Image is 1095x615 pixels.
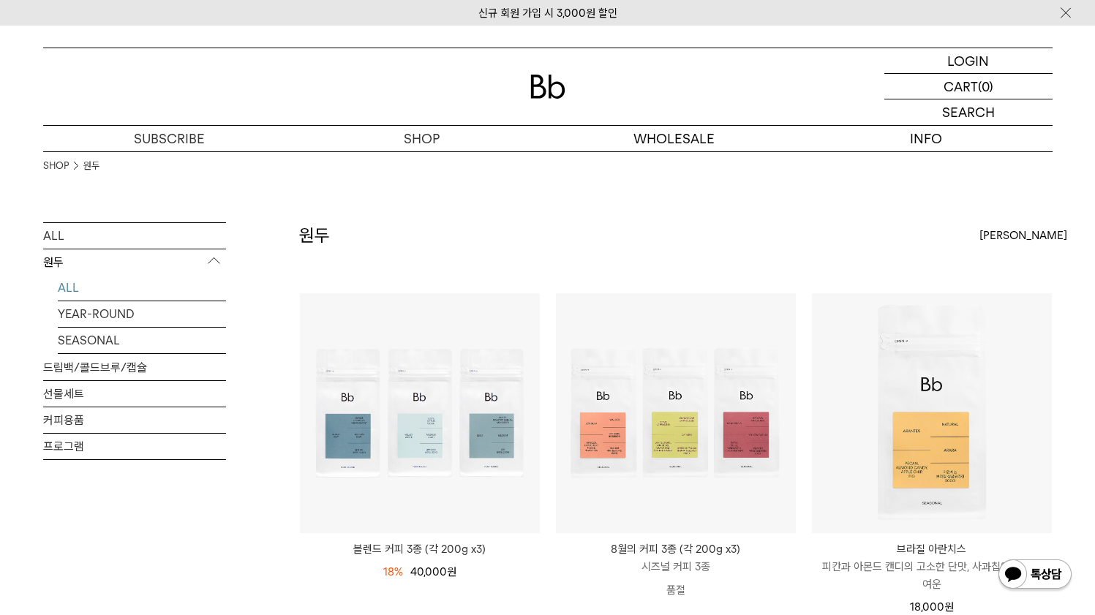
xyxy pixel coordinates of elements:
[478,7,617,20] a: 신규 회원 가입 시 3,000원 할인
[548,126,800,151] p: WHOLESALE
[942,99,995,125] p: SEARCH
[556,576,796,605] p: 품절
[556,293,796,533] img: 8월의 커피 3종 (각 200g x3)
[812,540,1052,558] p: 브라질 아란치스
[58,328,226,353] a: SEASONAL
[300,540,540,558] a: 블렌드 커피 3종 (각 200g x3)
[43,249,226,276] p: 원두
[884,74,1053,99] a: CART (0)
[910,600,954,614] span: 18,000
[43,381,226,407] a: 선물세트
[884,48,1053,74] a: LOGIN
[43,407,226,433] a: 커피용품
[556,540,796,576] a: 8월의 커피 3종 (각 200g x3) 시즈널 커피 3종
[556,540,796,558] p: 8월의 커피 3종 (각 200g x3)
[410,565,456,578] span: 40,000
[997,558,1073,593] img: 카카오톡 채널 1:1 채팅 버튼
[800,126,1053,151] p: INFO
[979,227,1067,244] span: [PERSON_NAME]
[83,159,99,173] a: 원두
[978,74,993,99] p: (0)
[944,600,954,614] span: 원
[296,126,548,151] a: SHOP
[556,558,796,576] p: 시즈널 커피 3종
[58,275,226,301] a: ALL
[944,74,978,99] p: CART
[947,48,989,73] p: LOGIN
[58,301,226,327] a: YEAR-ROUND
[43,159,69,173] a: SHOP
[43,355,226,380] a: 드립백/콜드브루/캡슐
[447,565,456,578] span: 원
[299,223,330,248] h2: 원두
[300,293,540,533] img: 블렌드 커피 3종 (각 200g x3)
[530,75,565,99] img: 로고
[383,563,403,581] div: 18%
[43,223,226,249] a: ALL
[812,540,1052,593] a: 브라질 아란치스 피칸과 아몬드 캔디의 고소한 단맛, 사과칩의 산뜻한 여운
[43,434,226,459] a: 프로그램
[43,126,296,151] a: SUBSCRIBE
[812,558,1052,593] p: 피칸과 아몬드 캔디의 고소한 단맛, 사과칩의 산뜻한 여운
[812,293,1052,533] img: 브라질 아란치스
